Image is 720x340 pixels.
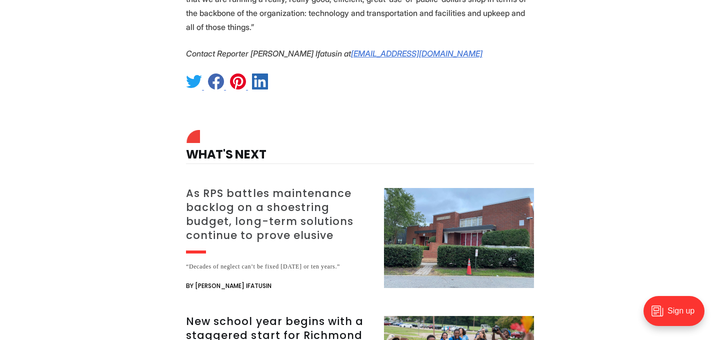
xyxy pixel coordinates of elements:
[351,48,482,58] a: [EMAIL_ADDRESS][DOMAIN_NAME]
[186,261,372,272] div: “Decades of neglect can’t be fixed [DATE] or ten years.”
[186,188,534,292] a: As RPS battles maintenance backlog on a shoestring budget, long-term solutions continue to prove ...
[186,132,534,164] h4: What's Next
[186,186,372,242] h3: As RPS battles maintenance backlog on a shoestring budget, long-term solutions continue to prove ...
[635,291,720,340] iframe: portal-trigger
[384,188,534,288] img: As RPS battles maintenance backlog on a shoestring budget, long-term solutions continue to prove ...
[186,280,271,292] span: By [PERSON_NAME] Ifatusin
[186,48,351,58] em: Contact Reporter [PERSON_NAME] Ifatusin at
